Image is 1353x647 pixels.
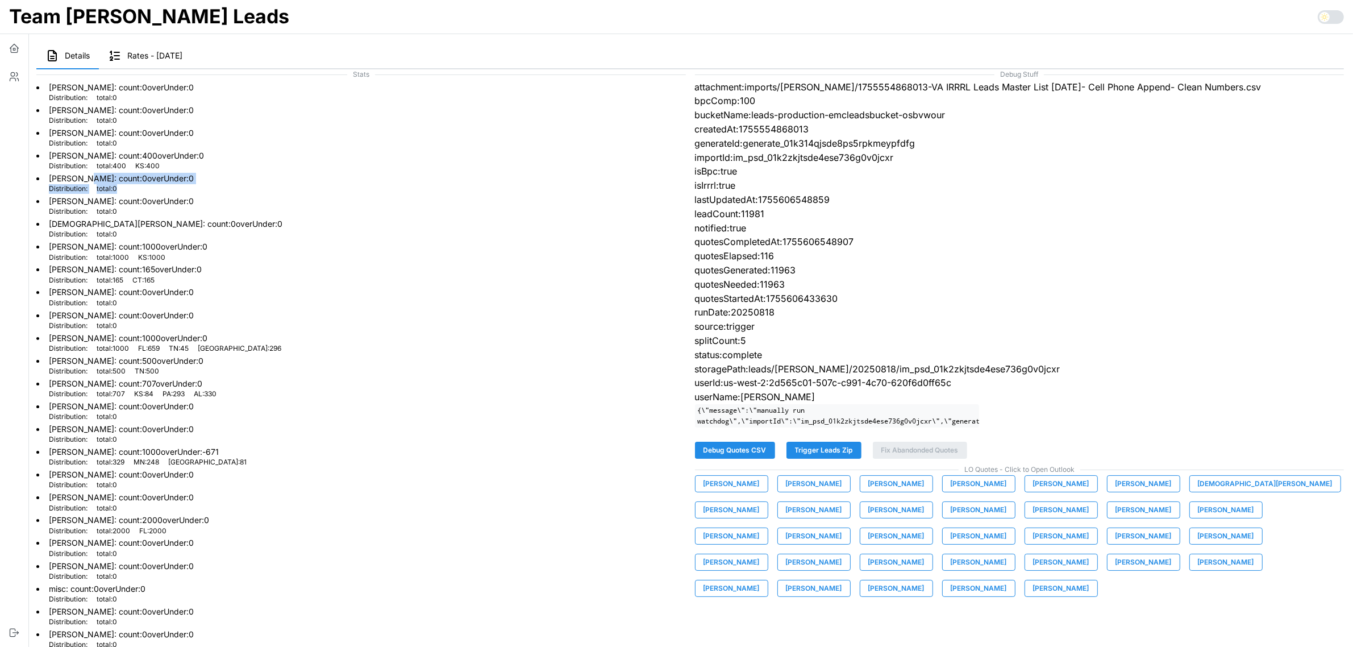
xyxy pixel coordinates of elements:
p: [PERSON_NAME] : count: 0 overUnder: 0 [49,606,194,617]
p: total : 0 [97,412,117,422]
p: total : 1000 [97,253,129,263]
p: [PERSON_NAME] : count: 1000 overUnder: 0 [49,241,207,252]
span: [PERSON_NAME] [1198,502,1254,518]
button: [PERSON_NAME] [942,475,1015,492]
p: total : 2000 [97,526,130,536]
p: quotesElapsed:116 [695,249,1344,263]
p: splitCount:5 [695,334,1344,348]
p: quotesStartedAt:1755606433630 [695,292,1344,306]
p: Distribution: [49,321,88,331]
p: FL : 659 [138,344,160,354]
button: [PERSON_NAME] [1025,580,1098,597]
p: Distribution: [49,230,88,239]
p: [PERSON_NAME] : count: 0 overUnder: 0 [49,127,194,139]
p: source:trigger [695,320,1344,334]
span: [PERSON_NAME] [703,580,760,596]
p: bpcComp:100 [695,94,1344,108]
span: Debug Stuff [695,69,1344,80]
button: Fix Abandonded Quotes [873,442,967,459]
p: total : 0 [97,207,117,217]
span: [PERSON_NAME] [951,554,1007,570]
h1: Team [PERSON_NAME] Leads [9,4,289,29]
p: MN : 248 [134,458,159,467]
p: Distribution: [49,458,88,467]
p: [PERSON_NAME] : count: 0 overUnder: 0 [49,82,194,93]
p: [PERSON_NAME] : count: 500 overUnder: 0 [49,355,203,367]
p: attachment:imports/[PERSON_NAME]/1755554868013-VA IRRRL Leads Master List [DATE]- Cell Phone Appe... [695,80,1344,94]
p: Distribution: [49,480,88,490]
p: [PERSON_NAME] : count: 707 overUnder: 0 [49,378,217,389]
button: [PERSON_NAME] [777,580,851,597]
button: [PERSON_NAME] [1107,528,1180,545]
p: total : 1000 [97,344,129,354]
p: bucketName:leads-production-emcleadsbucket-osbvwour [695,108,1344,122]
p: total : 0 [97,435,117,445]
p: total : 0 [97,572,117,582]
button: [PERSON_NAME] [1107,501,1180,519]
p: [PERSON_NAME] : count: 1000 overUnder: 0 [49,333,281,344]
span: LO Quotes - Click to Open Outlook [695,464,1344,475]
span: Trigger Leads Zip [795,442,853,458]
span: [PERSON_NAME] [951,476,1007,492]
p: total : 0 [97,230,117,239]
button: [PERSON_NAME] [942,528,1015,545]
button: [PERSON_NAME] [1025,554,1098,571]
p: total : 165 [97,276,123,285]
p: Distribution: [49,253,88,263]
p: [PERSON_NAME] : count: 0 overUnder: 0 [49,173,194,184]
p: userId:us-west-2:2d565c01-507c-c991-4c70-620f6d0ff65c [695,376,1344,390]
button: [PERSON_NAME] [860,475,933,492]
span: [PERSON_NAME] [951,528,1007,544]
span: [DEMOGRAPHIC_DATA][PERSON_NAME] [1198,476,1333,492]
p: TN : 45 [169,344,189,354]
p: [PERSON_NAME] : count: 0 overUnder: 0 [49,424,194,435]
button: [PERSON_NAME] [695,475,768,492]
span: [PERSON_NAME] [703,528,760,544]
span: [PERSON_NAME] [868,580,925,596]
code: {\"message\":\"manually run watchdog\",\"importId\":\"im_psd_01k2zkjtsde4ese736g0v0jcxr\",\"gener... [695,404,979,428]
span: [PERSON_NAME] [786,502,842,518]
p: Distribution: [49,93,88,103]
button: [PERSON_NAME] [695,580,768,597]
p: storagePath:leads/[PERSON_NAME]/20250818/im_psd_01k2zkjtsde4ese736g0v0jcxr [695,362,1344,376]
span: [PERSON_NAME] [868,502,925,518]
p: CT : 165 [132,276,155,285]
p: total : 0 [97,184,117,194]
p: quotesNeeded:11963 [695,277,1344,292]
p: KS : 400 [135,161,160,171]
p: total : 0 [97,116,117,126]
p: leadCount:11981 [695,207,1344,221]
p: Distribution: [49,184,88,194]
span: [PERSON_NAME] [786,580,842,596]
p: Distribution: [49,526,88,536]
span: [PERSON_NAME] [703,476,760,492]
p: Distribution: [49,389,88,399]
p: total : 0 [97,549,117,559]
span: [PERSON_NAME] [868,476,925,492]
span: [PERSON_NAME] [1198,528,1254,544]
button: [PERSON_NAME] [1189,501,1263,519]
p: KS : 84 [134,389,153,399]
p: total : 0 [97,480,117,490]
p: total : 0 [97,321,117,331]
p: [PERSON_NAME] : count: 0 overUnder: 0 [49,492,194,503]
span: [PERSON_NAME] [786,476,842,492]
button: [PERSON_NAME] [1107,554,1180,571]
p: [PERSON_NAME] : count: 0 overUnder: 0 [49,561,194,572]
p: [PERSON_NAME] : count: 1000 overUnder: -671 [49,446,247,458]
p: generateId:generate_01k314qjsde8ps5rpkmeypfdfg [695,136,1344,151]
span: [PERSON_NAME] [786,554,842,570]
button: [PERSON_NAME] [1025,501,1098,519]
p: total : 0 [97,93,117,103]
button: Trigger Leads Zip [786,442,861,459]
p: total : 329 [97,458,124,467]
p: [DEMOGRAPHIC_DATA][PERSON_NAME] : count: 0 overUnder: 0 [49,218,282,230]
span: [PERSON_NAME] [868,528,925,544]
button: [PERSON_NAME] [777,475,851,492]
button: [PERSON_NAME] [695,528,768,545]
p: [PERSON_NAME] : count: 0 overUnder: 0 [49,310,194,321]
p: Distribution: [49,412,88,422]
button: [PERSON_NAME] [777,554,851,571]
p: [PERSON_NAME] : count: 0 overUnder: 0 [49,537,194,549]
button: [PERSON_NAME] [777,501,851,519]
